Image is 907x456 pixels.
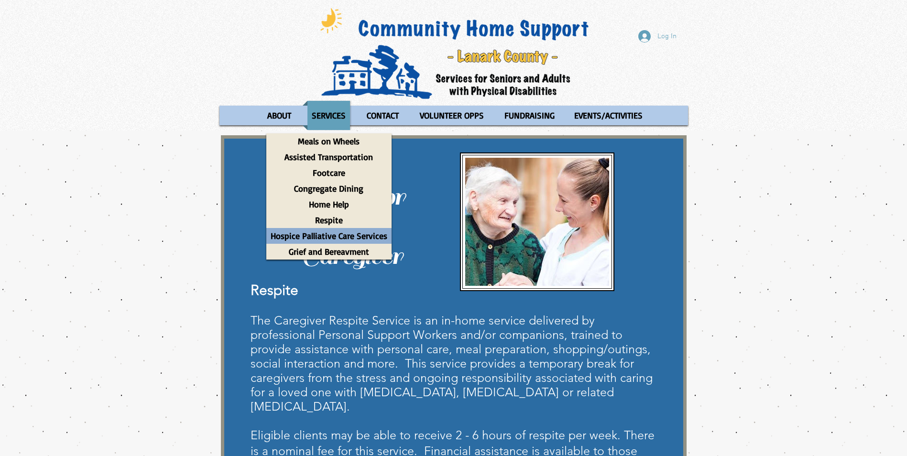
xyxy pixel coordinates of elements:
a: Congregate Dining [266,181,392,196]
p: Footcare [308,165,350,181]
a: Respite [266,212,392,228]
span: The Caregiver Respite Service is an in-home service delivered by professional Personal Support Wo... [251,313,653,413]
p: SERVICES [307,101,350,130]
p: Assisted Transportation [280,149,377,165]
a: Footcare [266,165,392,181]
p: FUNDRAISING [500,101,559,130]
button: Log In [632,27,683,45]
span: Log In [654,32,680,42]
p: Home Help [305,196,353,212]
a: Home Help [266,196,392,212]
span: Respite [251,282,298,299]
p: ABOUT [263,101,295,130]
a: Meals on Wheels [266,133,392,149]
p: Meals on Wheels [294,133,364,149]
a: SERVICES [303,101,355,130]
a: CONTACT [357,101,408,130]
p: VOLUNTEER OPPS [415,101,488,130]
a: EVENTS/ACTIVITIES [565,101,652,130]
p: EVENTS/ACTIVITIES [570,101,647,130]
p: Respite [311,212,347,228]
a: Grief and Bereavment [266,244,392,260]
img: Respite1.JPG [465,158,609,286]
p: CONTACT [362,101,403,130]
a: ABOUT [258,101,300,130]
nav: Site [219,101,688,130]
a: FUNDRAISING [495,101,563,130]
p: Grief and Bereavment [284,244,373,260]
a: VOLUNTEER OPPS [411,101,493,130]
a: Hospice Palliative Care Services [266,228,392,244]
p: Congregate Dining [290,181,368,196]
a: Assisted Transportation [266,149,392,165]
